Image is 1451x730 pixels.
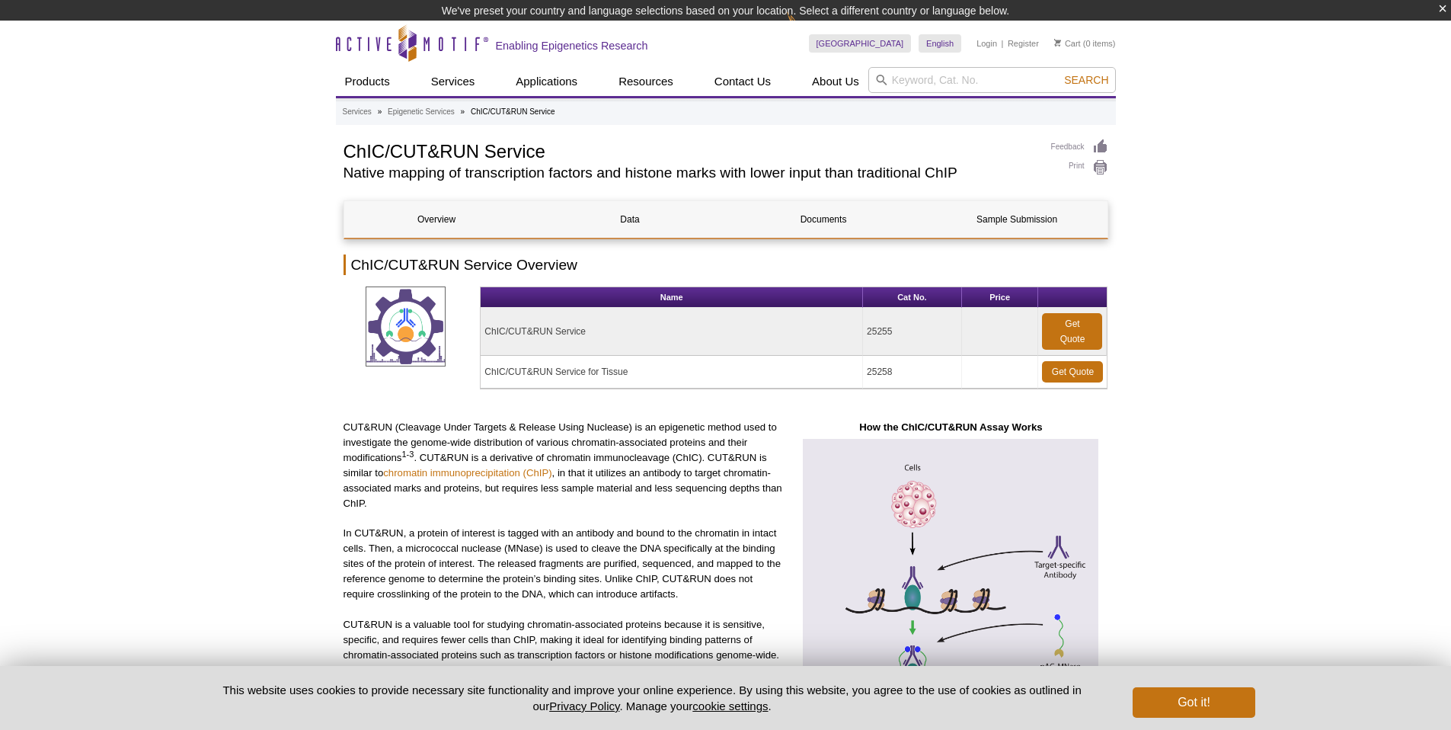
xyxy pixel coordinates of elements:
p: In CUT&RUN, a protein of interest is tagged with an antibody and bound to the chromatin in intact... [344,526,783,602]
img: ChIC/CUT&RUN Service [366,287,446,367]
input: Keyword, Cat. No. [868,67,1116,93]
a: chromatin immunoprecipitation (ChIP) [383,467,551,479]
button: cookie settings [692,700,768,712]
a: Get Quote [1042,313,1102,350]
th: Price [962,287,1039,308]
a: Services [422,67,484,96]
li: » [461,107,465,116]
a: Feedback [1051,139,1108,155]
a: Cart [1054,38,1081,49]
a: Products [336,67,399,96]
button: Got it! [1133,687,1254,718]
a: Print [1051,159,1108,176]
td: 25255 [863,308,962,356]
a: Overview [344,201,529,238]
a: Get Quote [1042,361,1103,383]
p: CUT&RUN is a valuable tool for studying chromatin-associated proteins because it is sensitive, sp... [344,617,783,709]
a: Privacy Policy [549,700,619,712]
button: Search [1059,73,1113,87]
a: Resources [609,67,682,96]
img: Change Here [787,11,827,47]
h2: Native mapping of transcription factors and histone marks with lower input than traditional ChIP [344,166,1036,180]
li: ChIC/CUT&RUN Service [471,107,555,116]
a: Login [976,38,997,49]
a: Applications [507,67,586,96]
h1: ChIC/CUT&RUN Service [344,139,1036,162]
th: Name [481,287,863,308]
a: English [919,34,961,53]
p: This website uses cookies to provide necessary site functionality and improve your online experie... [197,682,1108,714]
li: » [378,107,382,116]
a: Contact Us [705,67,780,96]
sup: 1-3 [401,449,414,458]
img: Your Cart [1054,39,1061,46]
a: Data [538,201,723,238]
a: About Us [803,67,868,96]
li: | [1002,34,1004,53]
span: Search [1064,74,1108,86]
strong: How the ChIC/CUT&RUN Assay Works [859,421,1042,433]
th: Cat No. [863,287,962,308]
a: [GEOGRAPHIC_DATA] [809,34,912,53]
td: ChIC/CUT&RUN Service for Tissue [481,356,863,389]
a: Epigenetic Services [388,105,455,119]
h2: ChIC/CUT&RUN Service Overview [344,255,1108,275]
h2: Enabling Epigenetics Research [496,39,648,53]
li: (0 items) [1054,34,1116,53]
p: CUT&RUN (Cleavage Under Targets & Release Using Nuclease) is an epigenetic method used to investi... [344,420,783,511]
a: Services [343,105,372,119]
a: Register [1008,38,1039,49]
td: 25258 [863,356,962,389]
a: Sample Submission [925,201,1110,238]
td: ChIC/CUT&RUN Service [481,308,863,356]
a: Documents [731,201,916,238]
